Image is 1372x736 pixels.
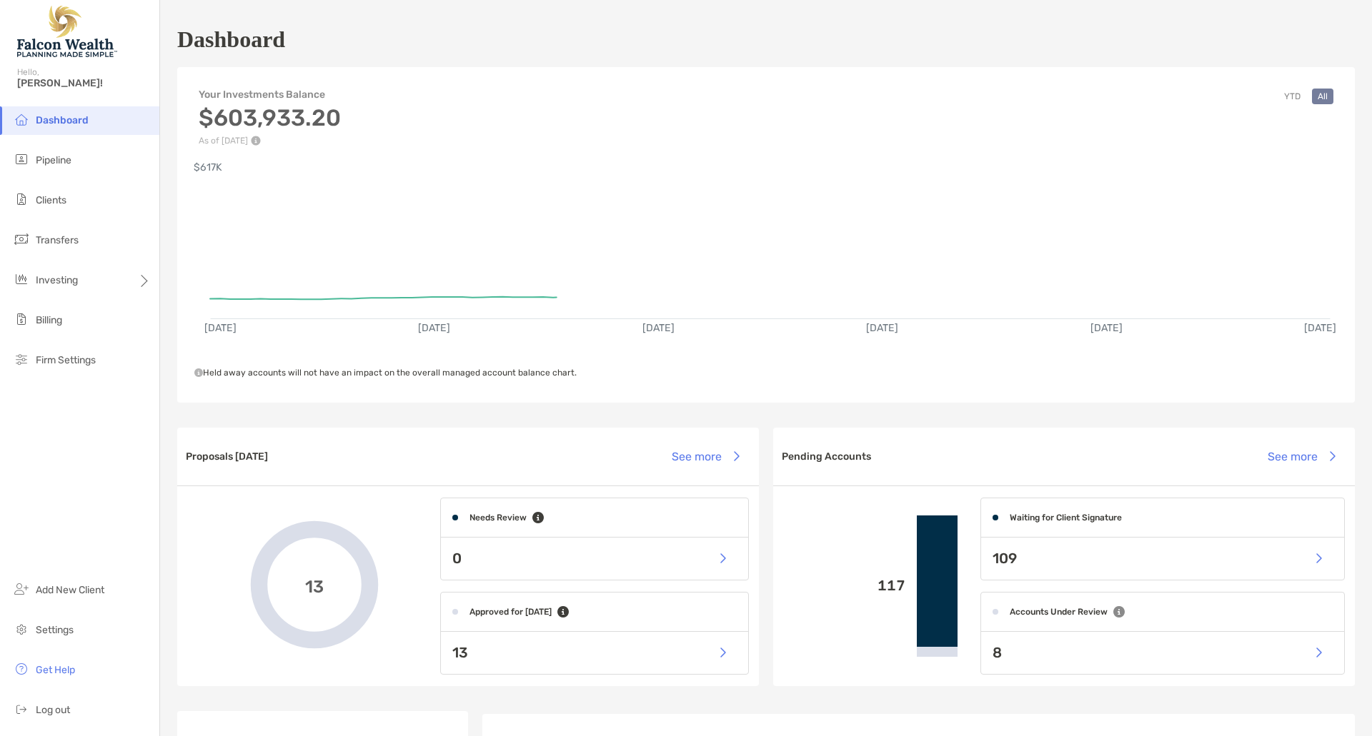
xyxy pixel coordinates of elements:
img: pipeline icon [13,151,30,168]
button: YTD [1278,89,1306,104]
p: 0 [452,550,462,568]
span: Transfers [36,234,79,246]
span: Log out [36,704,70,716]
h4: Your Investments Balance [199,89,341,101]
span: Billing [36,314,62,326]
h4: Approved for [DATE] [469,607,552,617]
h3: $603,933.20 [199,104,341,131]
span: Investing [36,274,78,286]
img: billing icon [13,311,30,328]
button: All [1312,89,1333,104]
button: See more [660,440,750,472]
h4: Accounts Under Review [1010,607,1108,617]
p: 109 [993,550,1017,568]
h4: Needs Review [469,513,527,523]
h1: Dashboard [177,26,285,53]
p: 8 [993,644,1002,662]
h4: Waiting for Client Signature [1010,513,1122,523]
span: Settings [36,624,74,636]
text: [DATE] [204,322,237,334]
img: Falcon Wealth Planning Logo [17,6,117,57]
span: Held away accounts will not have an impact on the overall managed account balance chart. [194,368,577,378]
p: 117 [785,577,905,595]
span: Get Help [36,664,75,676]
img: dashboard icon [13,111,30,128]
span: Add New Client [36,584,104,596]
h3: Pending Accounts [782,450,871,463]
text: $617K [194,161,222,173]
span: Pipeline [36,154,71,166]
img: settings icon [13,620,30,637]
img: add_new_client icon [13,580,30,598]
p: As of [DATE] [199,136,341,146]
img: Performance Info [251,136,261,146]
img: investing icon [13,271,30,288]
img: clients icon [13,191,30,208]
h3: Proposals [DATE] [186,450,268,463]
text: [DATE] [418,322,450,334]
span: [PERSON_NAME]! [17,77,151,89]
img: firm-settings icon [13,351,30,368]
text: [DATE] [866,322,898,334]
button: See more [1256,440,1346,472]
text: [DATE] [1090,322,1123,334]
img: get-help icon [13,660,30,677]
span: Clients [36,194,66,206]
img: transfers icon [13,231,30,248]
span: Dashboard [36,114,89,126]
span: Firm Settings [36,354,96,366]
text: [DATE] [1304,322,1336,334]
p: 13 [452,644,468,662]
text: [DATE] [642,322,675,334]
img: logout icon [13,700,30,717]
span: 13 [305,575,324,595]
